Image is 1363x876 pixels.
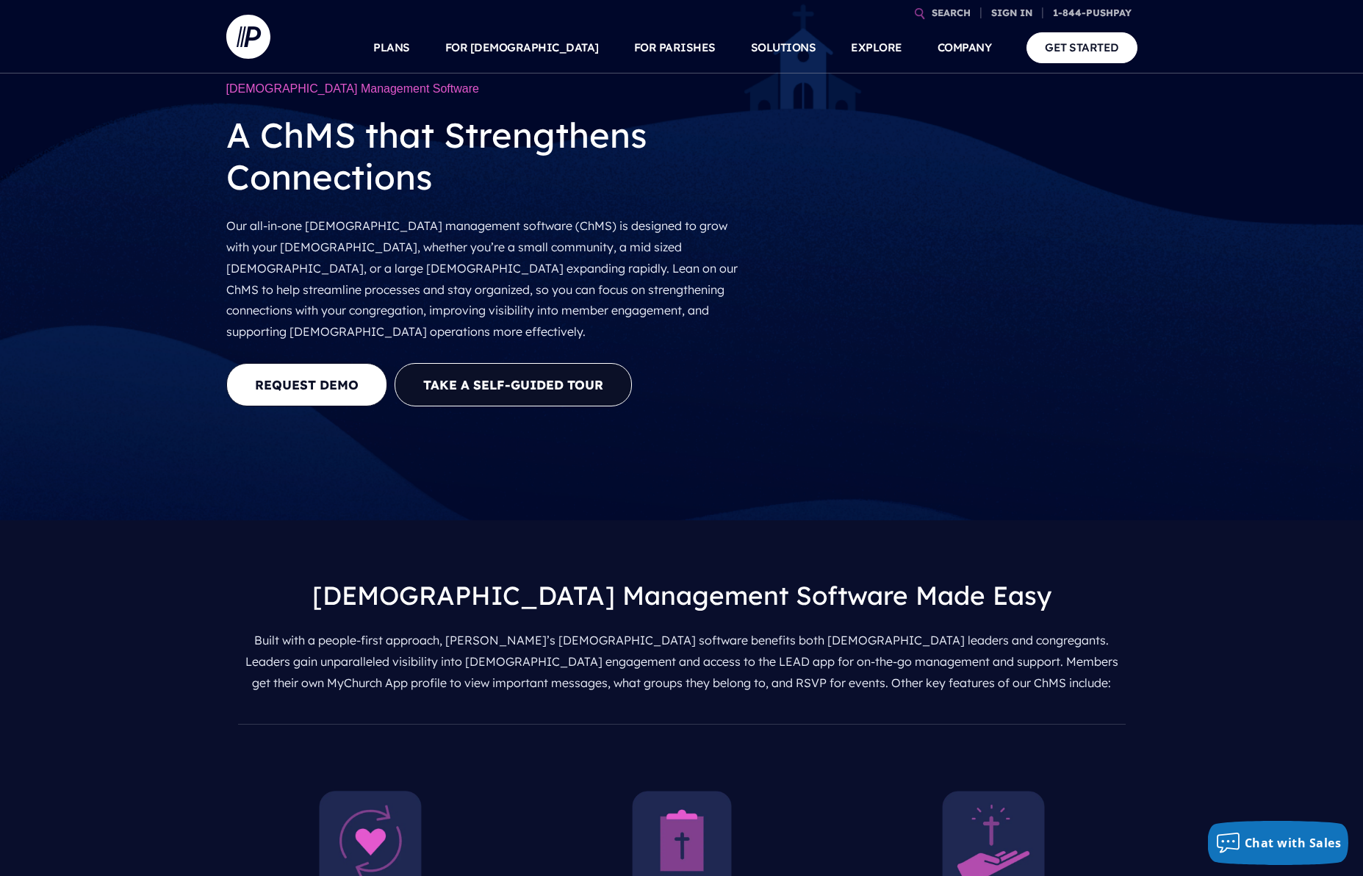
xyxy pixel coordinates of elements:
p: Our all-in-one [DEMOGRAPHIC_DATA] management software (ChMS) is designed to grow with your [DEMOG... [226,209,748,348]
a: GET STARTED [1026,32,1137,62]
a: COMPANY [938,22,992,73]
h2: A ChMS that Strengthens Connections [226,103,748,209]
a: REQUEST DEMO [226,363,387,406]
a: SOLUTIONS [751,22,816,73]
a: EXPLORE [851,22,902,73]
p: Built with a people-first approach, [PERSON_NAME]’s [DEMOGRAPHIC_DATA] software benefits both [DE... [238,624,1126,699]
a: FOR PARISHES [634,22,716,73]
a: FOR [DEMOGRAPHIC_DATA] [445,22,599,73]
button: Take a Self-guided Tour [395,363,632,406]
button: Chat with Sales [1208,821,1349,865]
h3: [DEMOGRAPHIC_DATA] Management Software Made Easy [238,567,1126,625]
h1: [DEMOGRAPHIC_DATA] Management Software [226,75,748,103]
span: Chat with Sales [1245,835,1342,851]
a: PLANS [373,22,410,73]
